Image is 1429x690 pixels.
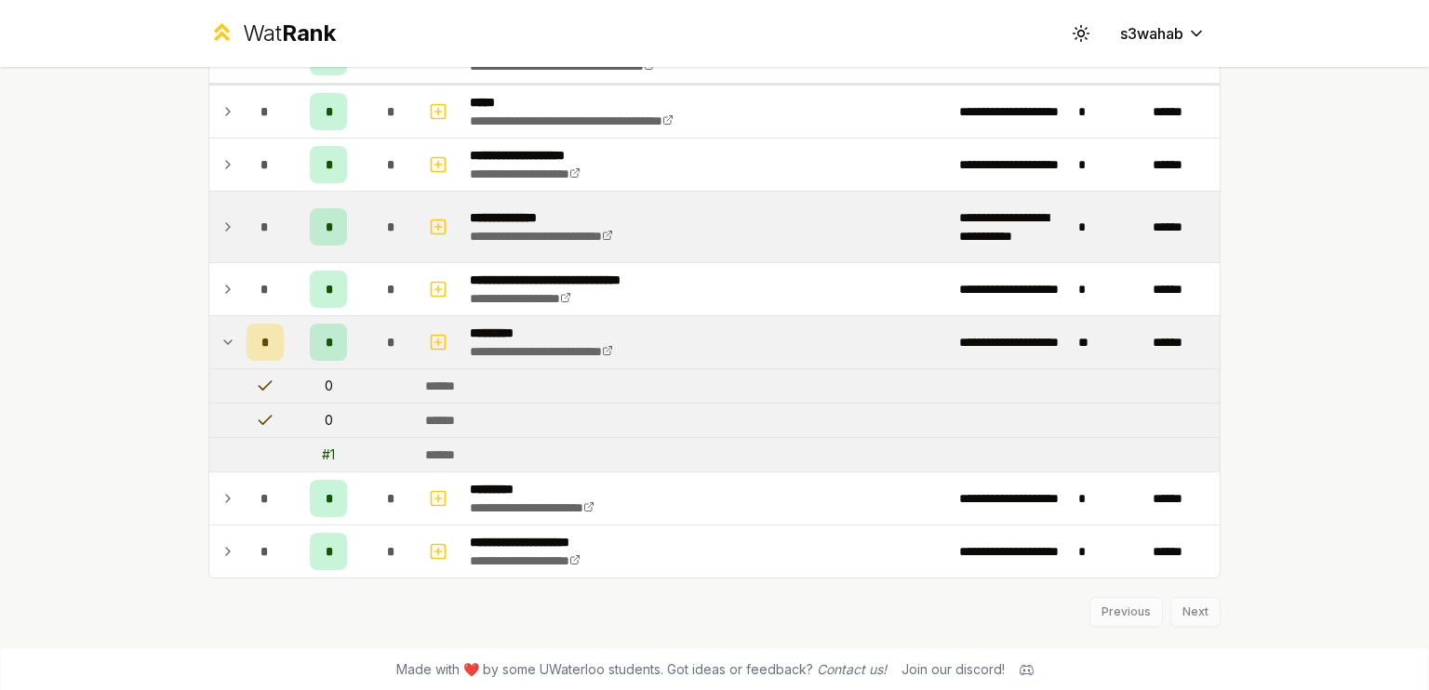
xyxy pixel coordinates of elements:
button: s3wahab [1105,17,1221,50]
div: Wat [243,19,336,48]
div: Join our discord! [901,660,1005,679]
div: # 1 [322,445,335,464]
span: s3wahab [1120,22,1183,45]
a: WatRank [208,19,336,48]
span: Made with ❤️ by some UWaterloo students. Got ideas or feedback? [396,660,887,679]
td: 0 [291,369,366,403]
a: Contact us! [817,661,887,677]
td: 0 [291,404,366,437]
span: Rank [282,20,336,46]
